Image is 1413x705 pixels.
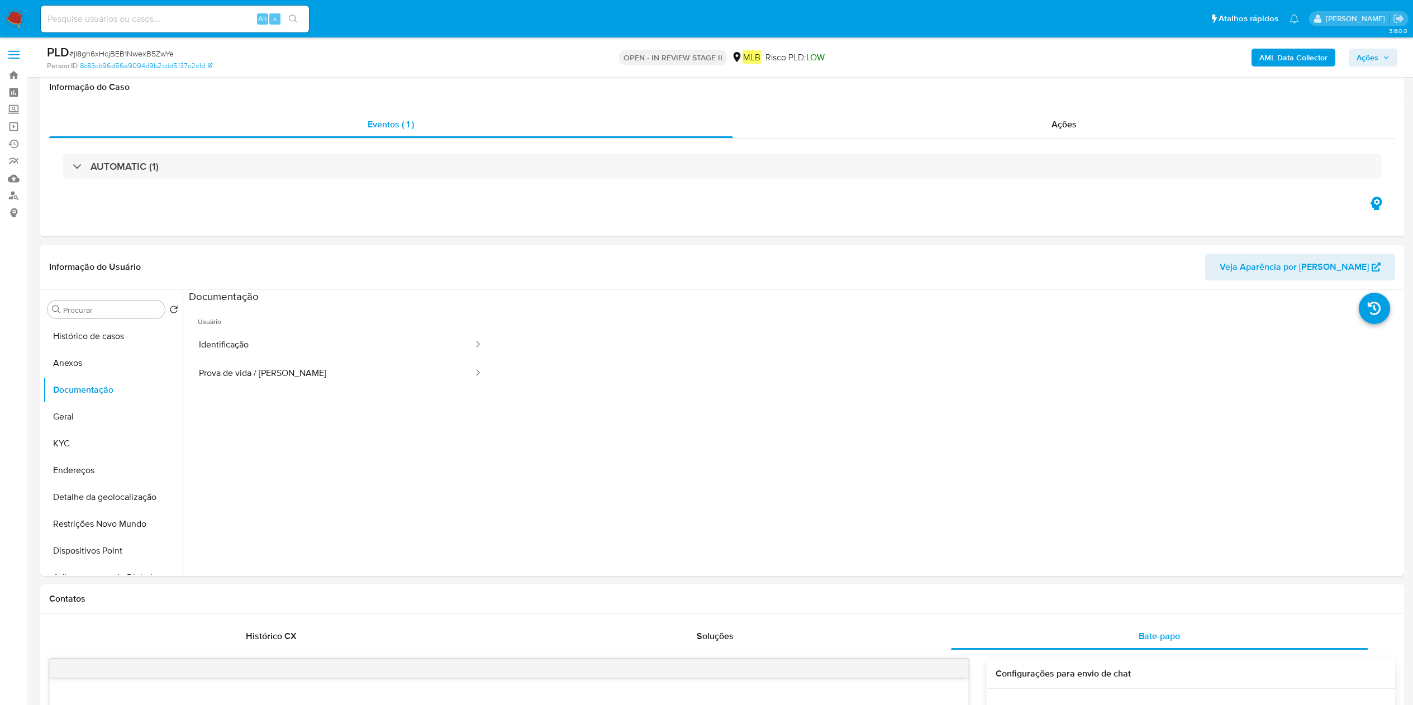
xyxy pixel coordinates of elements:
button: search-icon [282,11,305,27]
p: OPEN - IN REVIEW STAGE II [619,50,727,65]
button: Adiantamentos de Dinheiro [43,564,183,591]
span: Risco PLD: [765,51,825,64]
div: AUTOMATIC (1) [63,154,1382,179]
button: Restrições Novo Mundo [43,511,183,537]
button: Detalhe da geolocalização [43,484,183,511]
span: Veja Aparência por [PERSON_NAME] [1220,254,1369,280]
span: s [273,13,277,24]
span: Histórico CX [246,630,297,642]
button: Endereços [43,457,183,484]
span: Eventos ( 1 ) [368,118,414,131]
span: Bate-papo [1139,630,1180,642]
em: MLB [743,50,761,64]
h1: Informação do Caso [49,82,1395,93]
h1: Informação do Usuário [49,261,141,273]
span: Alt [258,13,267,24]
button: AML Data Collector [1252,49,1335,66]
span: Ações [1052,118,1077,131]
span: Ações [1357,49,1378,66]
button: Procurar [52,305,61,314]
button: Anexos [43,350,183,377]
a: Sair [1393,13,1405,25]
input: Pesquise usuários ou casos... [41,12,309,26]
h3: Configurações para envio de chat [996,668,1386,679]
button: Veja Aparência por [PERSON_NAME] [1205,254,1395,280]
button: Ações [1349,49,1397,66]
input: Procurar [63,305,160,315]
h3: AUTOMATIC (1) [91,160,159,173]
span: Soluções [697,630,734,642]
button: Documentação [43,377,183,403]
button: Geral [43,403,183,430]
button: Dispositivos Point [43,537,183,564]
button: Histórico de casos [43,323,183,350]
a: 8c83cb96d56a9094d9b2cdd5137c2c1d [80,61,212,71]
b: Person ID [47,61,78,71]
span: # jI8gh6xHcjBEB1NwexB5ZwYe [69,48,174,59]
a: Notificações [1290,14,1299,23]
span: LOW [806,51,825,64]
p: juliane.miranda@mercadolivre.com [1326,13,1389,24]
button: Retornar ao pedido padrão [169,305,178,317]
span: Atalhos rápidos [1219,13,1278,25]
button: KYC [43,430,183,457]
b: AML Data Collector [1259,49,1328,66]
h1: Contatos [49,593,1395,604]
b: PLD [47,43,69,61]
